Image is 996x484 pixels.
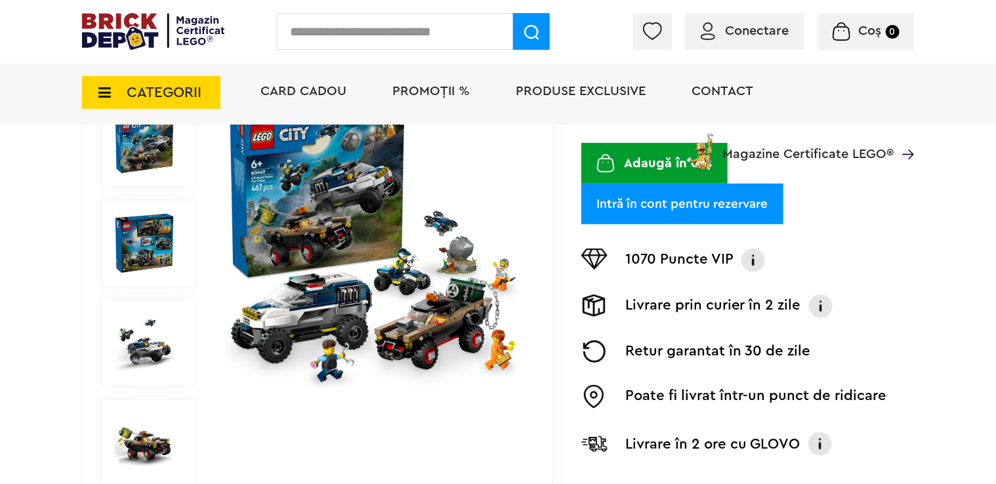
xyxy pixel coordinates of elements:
a: Contact [692,85,753,98]
img: Puncte VIP [581,249,608,270]
span: Coș [859,24,882,37]
p: 1070 Puncte VIP [625,249,734,272]
p: Retur garantat în 30 de zile [625,340,811,363]
p: Poate fi livrat într-un punct de ridicare [625,385,887,409]
span: Conectare [725,24,789,37]
img: Info livrare cu GLOVO [807,431,833,457]
small: 0 [886,25,900,39]
p: Livrare în 2 ore cu GLOVO [625,434,800,454]
a: Conectare [701,24,789,37]
img: Livrare Glovo [581,435,608,452]
a: Produse exclusive [516,85,646,98]
a: PROMOȚII % [392,85,470,98]
img: Livrare [581,294,608,317]
img: LEGO City Urmarire cu masini de politie off-road [115,413,174,472]
img: Returnare [581,340,608,363]
span: CATEGORII [127,85,201,100]
span: Magazine Certificate LEGO® [722,131,894,161]
img: Info livrare prin curier [808,294,834,318]
img: Seturi Lego Urmarire cu masini de politie off-road [115,313,174,373]
img: Urmarire cu masini de politie off-road [225,94,524,393]
a: Magazine Certificate LEGO® [894,131,914,144]
img: Info VIP [740,249,766,272]
a: Card Cadou [260,85,346,98]
p: Livrare prin curier în 2 zile [625,294,801,318]
img: Urmarire cu masini de politie off-road LEGO 60449 [115,214,174,273]
a: Intră în cont pentru rezervare [581,184,783,224]
img: Easybox [581,385,608,409]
